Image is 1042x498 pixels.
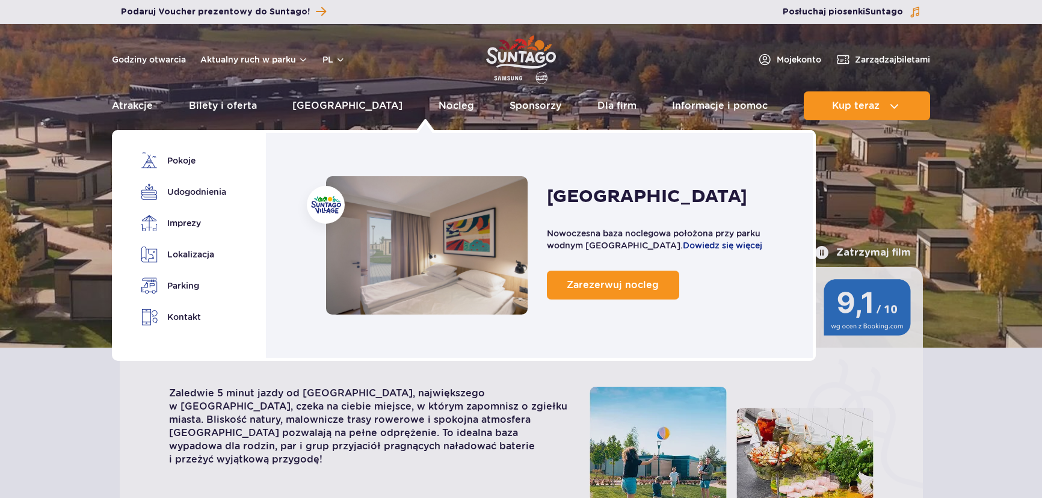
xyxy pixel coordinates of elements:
[141,215,222,232] a: Imprezy
[322,54,345,66] button: pl
[855,54,930,66] span: Zarządzaj biletami
[672,91,768,120] a: Informacje i pomoc
[804,91,930,120] button: Kup teraz
[683,241,762,250] a: Dowiedz się więcej
[141,183,222,200] a: Udogodnienia
[547,271,679,300] a: Zarezerwuj nocleg
[141,277,222,294] a: Parking
[200,55,308,64] button: Aktualny ruch w parku
[757,52,821,67] a: Mojekonto
[547,227,789,251] p: Nowoczesna baza noclegowa położona przy parku wodnym [GEOGRAPHIC_DATA].
[832,100,880,111] span: Kup teraz
[112,91,153,120] a: Atrakcje
[547,185,747,208] h2: [GEOGRAPHIC_DATA]
[311,196,341,214] img: Suntago
[141,152,222,169] a: Pokoje
[777,54,821,66] span: Moje konto
[141,309,222,326] a: Kontakt
[326,176,528,315] a: Nocleg
[112,54,186,66] a: Godziny otwarcia
[597,91,637,120] a: Dla firm
[292,91,402,120] a: [GEOGRAPHIC_DATA]
[141,246,222,263] a: Lokalizacja
[510,91,561,120] a: Sponsorzy
[189,91,257,120] a: Bilety i oferta
[439,91,474,120] a: Nocleg
[836,52,930,67] a: Zarządzajbiletami
[567,279,659,290] span: Zarezerwuj nocleg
